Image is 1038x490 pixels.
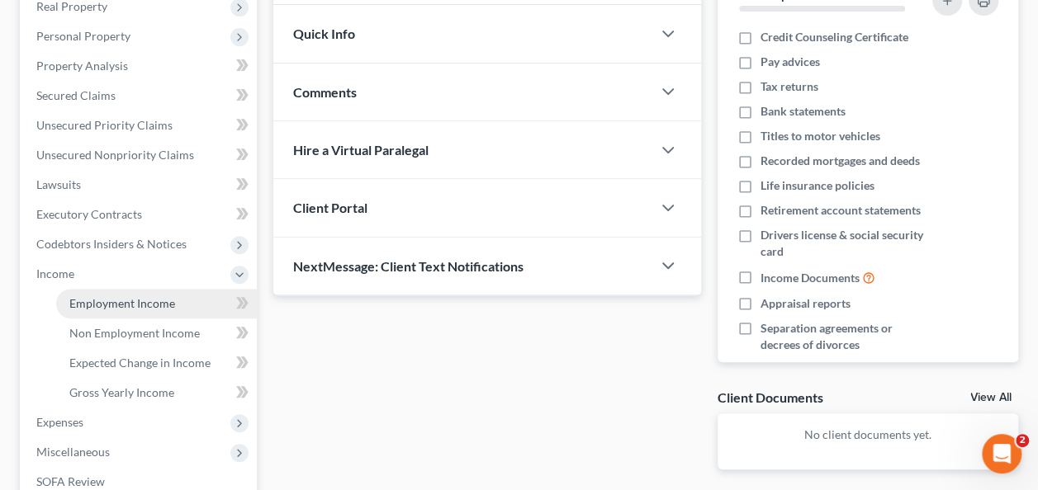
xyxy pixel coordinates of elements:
[761,227,929,260] span: Drivers license & social security card
[761,103,846,120] span: Bank statements
[23,200,257,229] a: Executory Contracts
[36,177,81,191] span: Lawsuits
[761,295,851,312] span: Appraisal reports
[36,148,194,162] span: Unsecured Nonpriority Claims
[69,385,174,399] span: Gross Yearly Income
[761,270,860,286] span: Income Documents
[293,142,429,158] span: Hire a Virtual Paralegal
[731,426,1005,443] p: No client documents yet.
[69,296,175,310] span: Employment Income
[23,111,257,140] a: Unsecured Priority Claims
[69,356,211,370] span: Expected Change in Income
[761,320,929,353] span: Separation agreements or decrees of divorces
[1016,434,1029,447] span: 2
[970,392,1012,403] a: View All
[761,153,920,169] span: Recorded mortgages and deeds
[36,88,116,102] span: Secured Claims
[761,202,921,219] span: Retirement account statements
[36,266,74,280] span: Income
[761,177,874,194] span: Life insurance policies
[761,54,820,70] span: Pay advices
[293,200,367,215] span: Client Portal
[293,26,355,41] span: Quick Info
[36,474,105,488] span: SOFA Review
[293,84,357,100] span: Comments
[36,445,110,459] span: Miscellaneous
[56,318,257,348] a: Non Employment Income
[293,258,524,274] span: NextMessage: Client Text Notifications
[56,378,257,408] a: Gross Yearly Income
[23,51,257,81] a: Property Analysis
[36,59,128,73] span: Property Analysis
[761,78,818,95] span: Tax returns
[36,207,142,221] span: Executory Contracts
[23,170,257,200] a: Lawsuits
[982,434,1021,474] iframe: Intercom live chat
[23,81,257,111] a: Secured Claims
[36,29,130,43] span: Personal Property
[761,29,908,45] span: Credit Counseling Certificate
[23,140,257,170] a: Unsecured Nonpriority Claims
[761,128,880,144] span: Titles to motor vehicles
[56,348,257,378] a: Expected Change in Income
[36,118,173,132] span: Unsecured Priority Claims
[718,389,823,406] div: Client Documents
[36,415,83,429] span: Expenses
[69,326,200,340] span: Non Employment Income
[36,237,187,251] span: Codebtors Insiders & Notices
[56,289,257,318] a: Employment Income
